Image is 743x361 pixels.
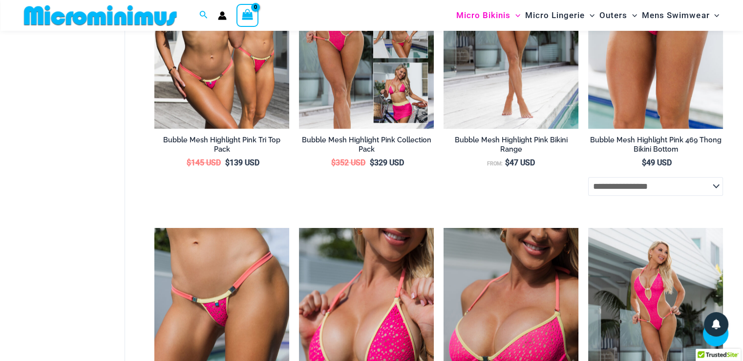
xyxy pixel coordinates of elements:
[154,135,289,154] h2: Bubble Mesh Highlight Pink Tri Top Pack
[709,3,719,28] span: Menu Toggle
[187,158,221,167] bdi: 145 USD
[505,158,509,167] span: $
[218,11,227,20] a: Account icon link
[642,3,709,28] span: Mens Swimwear
[154,135,289,158] a: Bubble Mesh Highlight Pink Tri Top Pack
[505,158,535,167] bdi: 47 USD
[588,135,723,158] a: Bubble Mesh Highlight Pink 469 Thong Bikini Bottom
[299,135,434,158] a: Bubble Mesh Highlight Pink Collection Pack
[20,4,181,26] img: MM SHOP LOGO FLAT
[444,135,578,158] a: Bubble Mesh Highlight Pink Bikini Range
[599,3,627,28] span: Outers
[452,1,723,29] nav: Site Navigation
[642,158,672,167] bdi: 49 USD
[487,160,503,167] span: From:
[454,3,523,28] a: Micro BikinisMenu ToggleMenu Toggle
[225,158,259,167] bdi: 139 USD
[525,3,585,28] span: Micro Lingerie
[456,3,510,28] span: Micro Bikinis
[627,3,637,28] span: Menu Toggle
[331,158,336,167] span: $
[523,3,597,28] a: Micro LingerieMenu ToggleMenu Toggle
[585,3,594,28] span: Menu Toggle
[370,158,404,167] bdi: 329 USD
[588,135,723,154] h2: Bubble Mesh Highlight Pink 469 Thong Bikini Bottom
[444,135,578,154] h2: Bubble Mesh Highlight Pink Bikini Range
[199,9,208,22] a: Search icon link
[639,3,722,28] a: Mens SwimwearMenu ToggleMenu Toggle
[642,158,646,167] span: $
[225,158,230,167] span: $
[510,3,520,28] span: Menu Toggle
[331,158,365,167] bdi: 352 USD
[299,135,434,154] h2: Bubble Mesh Highlight Pink Collection Pack
[597,3,639,28] a: OutersMenu ToggleMenu Toggle
[236,4,259,26] a: View Shopping Cart, empty
[370,158,374,167] span: $
[187,158,191,167] span: $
